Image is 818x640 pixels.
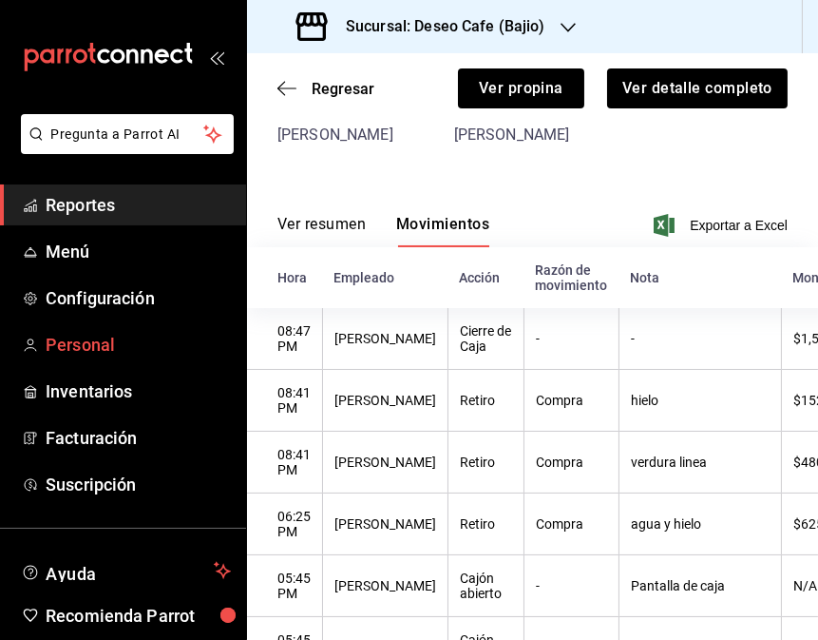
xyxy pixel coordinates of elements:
[323,247,448,308] th: Empleado
[247,308,323,370] th: 08:47 PM
[277,215,366,247] button: Ver resumen
[524,555,619,617] th: -
[247,555,323,617] th: 05:45 PM
[619,308,782,370] th: -
[448,555,524,617] th: Cajón abierto
[458,68,584,108] button: Ver propina
[46,285,231,311] span: Configuración
[448,494,524,555] th: Retiro
[46,332,231,358] span: Personal
[323,555,448,617] th: [PERSON_NAME]
[331,15,545,38] h3: Sucursal: Deseo Cafe (Bajio)
[247,370,323,432] th: 08:41 PM
[46,192,231,218] span: Reportes
[524,247,619,308] th: Razón de movimiento
[448,247,524,308] th: Acción
[312,80,374,98] span: Regresar
[247,494,323,555] th: 06:25 PM
[46,472,231,497] span: Suscripción
[247,247,323,308] th: Hora
[277,126,393,144] span: [PERSON_NAME]
[323,494,448,555] th: [PERSON_NAME]
[247,432,323,494] th: 08:41 PM
[21,114,234,154] button: Pregunta a Parrot AI
[13,138,234,158] a: Pregunta a Parrot AI
[448,432,524,494] th: Retiro
[277,215,489,247] div: navigation tabs
[323,370,448,432] th: [PERSON_NAME]
[46,559,206,582] span: Ayuda
[524,494,619,555] th: Compra
[657,214,788,237] button: Exportar a Excel
[323,432,448,494] th: [PERSON_NAME]
[51,125,204,145] span: Pregunta a Parrot AI
[46,239,231,264] span: Menú
[46,378,231,404] span: Inventarios
[619,555,782,617] th: Pantalla de caja
[454,126,570,144] span: [PERSON_NAME]
[619,494,782,555] th: agua y hielo
[607,68,788,108] button: Ver detalle completo
[277,80,374,98] button: Regresar
[46,603,231,629] span: Recomienda Parrot
[209,49,224,65] button: open_drawer_menu
[619,432,782,494] th: verdura linea
[619,370,782,432] th: hielo
[448,370,524,432] th: Retiro
[524,308,619,370] th: -
[524,432,619,494] th: Compra
[619,247,782,308] th: Nota
[396,215,489,247] button: Movimientos
[448,308,524,370] th: Cierre de Caja
[46,425,231,451] span: Facturación
[323,308,448,370] th: [PERSON_NAME]
[524,370,619,432] th: Compra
